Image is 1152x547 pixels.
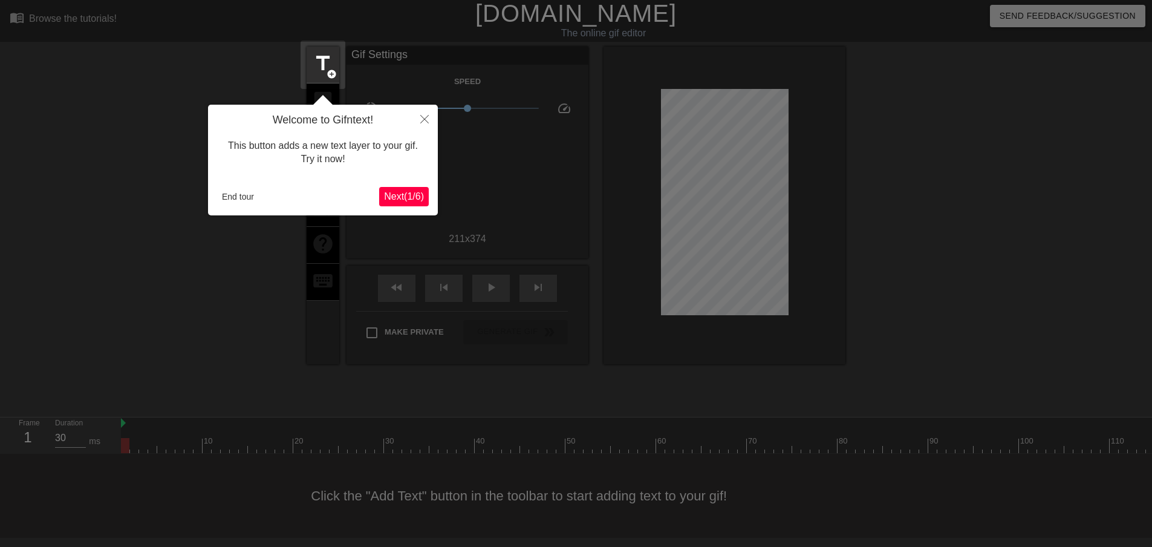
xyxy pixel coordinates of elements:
h4: Welcome to Gifntext! [217,114,429,127]
button: Next [379,187,429,206]
span: Next ( 1 / 6 ) [384,191,424,201]
div: This button adds a new text layer to your gif. Try it now! [217,127,429,179]
button: Close [411,105,438,133]
button: End tour [217,188,259,206]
